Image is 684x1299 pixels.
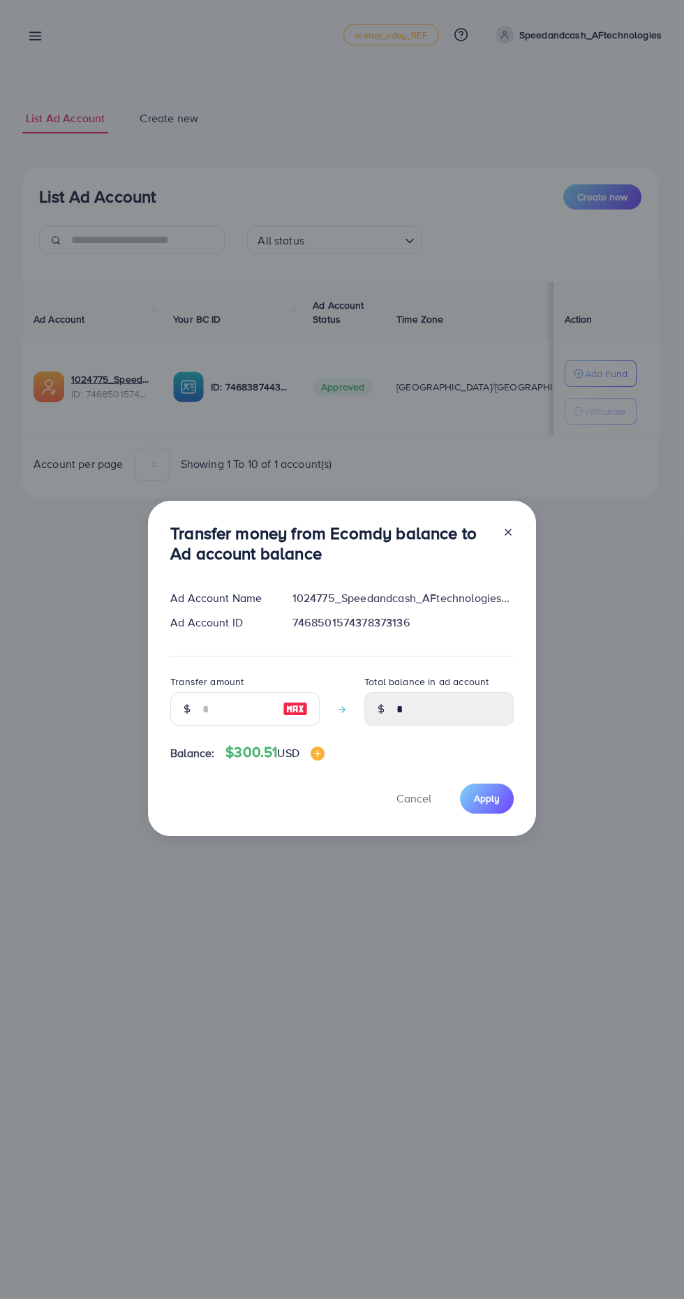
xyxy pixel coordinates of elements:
div: 1024775_Speedandcash_AFtechnologies_1738896038352 [281,590,525,606]
h3: Transfer money from Ecomdy balance to Ad account balance [170,523,491,564]
label: Total balance in ad account [364,675,489,689]
img: image [311,747,325,761]
span: Apply [474,791,500,805]
h4: $300.51 [225,744,325,761]
button: Cancel [379,784,449,814]
div: Ad Account ID [159,615,281,631]
img: image [283,700,308,717]
span: USD [277,745,299,761]
span: Cancel [396,791,431,806]
div: Ad Account Name [159,590,281,606]
button: Apply [460,784,514,814]
span: Balance: [170,745,214,761]
label: Transfer amount [170,675,244,689]
div: 7468501574378373136 [281,615,525,631]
